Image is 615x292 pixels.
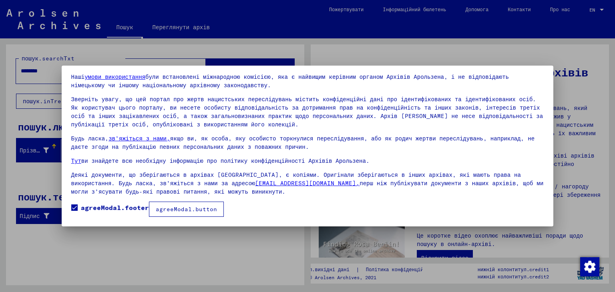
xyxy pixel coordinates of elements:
[71,171,521,187] font: Деякі документи, що зберігаються в архівах [GEOGRAPHIC_DATA], є копіями. Оригінали зберігаються в...
[149,202,224,217] button: agreeModal.button
[71,135,109,142] font: Будь ласка,
[71,73,85,80] font: Наші
[81,204,149,212] font: agreeModal.footer
[71,96,543,128] font: Зверніть увагу, що цей портал про жертв нацистських переслідувань містить конфіденційні дані про ...
[81,157,370,164] font: ви знайдете всю необхідну інформацію про політику конфіденційності Архівів Арользена.
[71,73,509,89] font: були встановлені міжнародною комісією, яка є найвищим керівним органом Архівів Арользена, і не ві...
[71,135,535,150] font: якщо ви, як особа, яку особисто торкнулися переслідування, або як родич жертви переслідувань, нап...
[109,135,170,142] a: зв’яжіться з нами,
[71,157,81,164] a: Тут
[156,206,217,213] font: agreeModal.button
[255,180,360,187] a: [EMAIL_ADDRESS][DOMAIN_NAME],
[580,257,599,276] img: Зміна згоди
[84,73,145,80] a: умови використання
